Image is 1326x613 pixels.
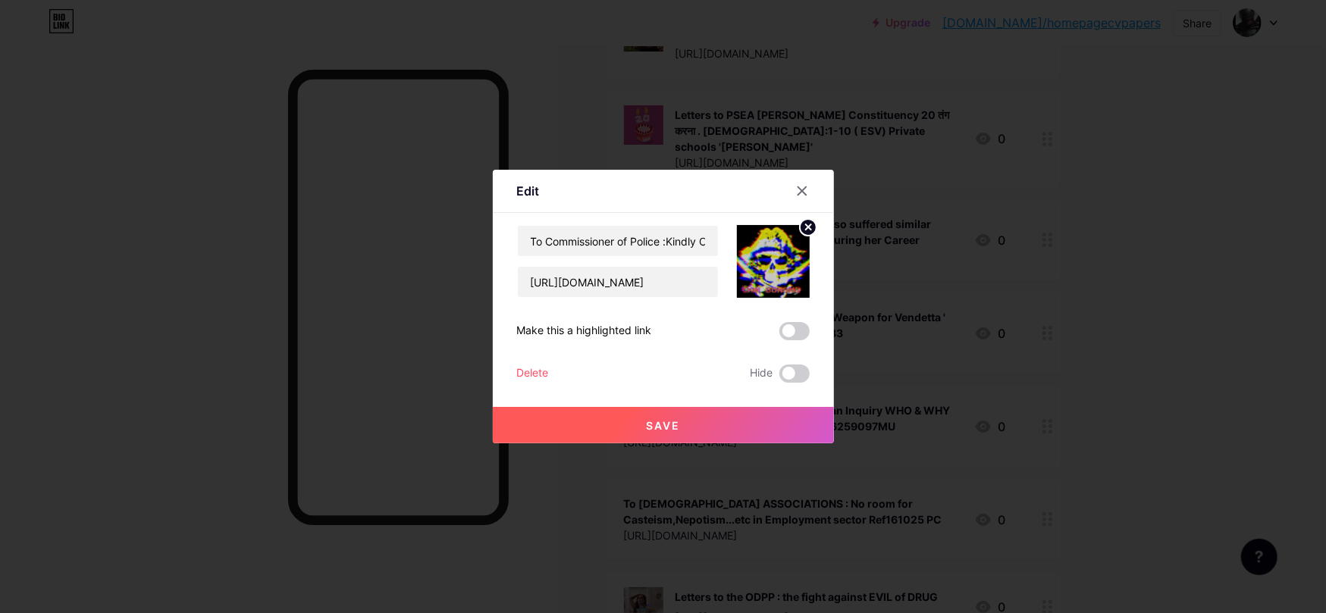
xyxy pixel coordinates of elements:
[518,267,718,297] input: URL
[518,226,718,256] input: Title
[646,419,680,432] span: Save
[517,182,540,200] div: Edit
[751,364,773,383] span: Hide
[517,364,549,383] div: Delete
[493,407,834,443] button: Save
[517,322,652,340] div: Make this a highlighted link
[737,225,810,298] img: link_thumbnail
